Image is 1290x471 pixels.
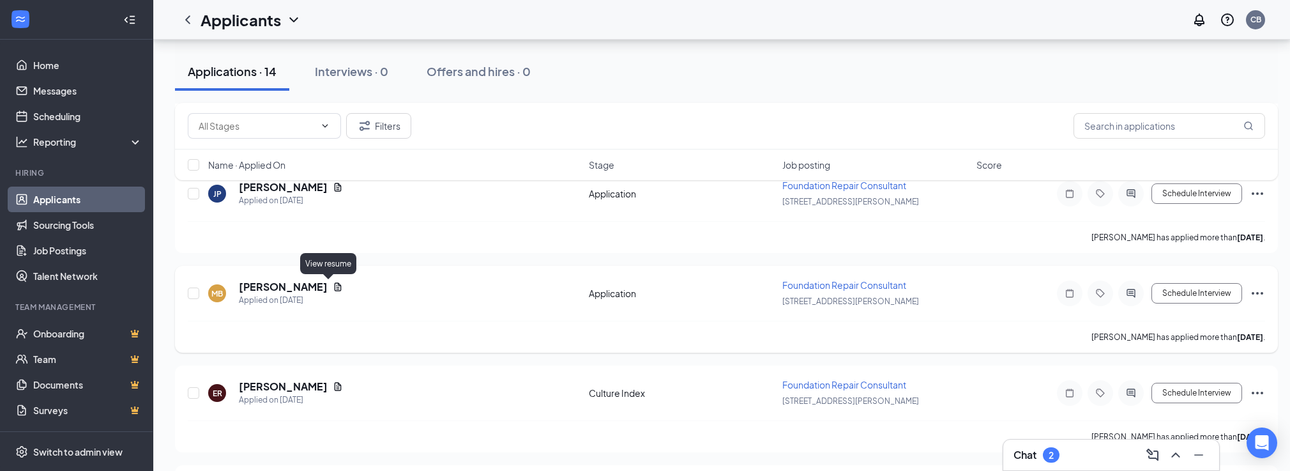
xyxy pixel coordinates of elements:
svg: Document [333,282,343,292]
div: JP [213,189,222,199]
span: Score [976,158,1002,171]
div: Applications · 14 [188,63,277,79]
svg: ChevronDown [286,12,301,27]
svg: ChevronDown [320,121,330,131]
div: Applied on [DATE] [239,194,343,207]
p: [PERSON_NAME] has applied more than . [1091,232,1265,243]
button: ChevronUp [1165,445,1186,465]
svg: Settings [15,445,28,458]
input: All Stages [199,119,315,133]
svg: WorkstreamLogo [14,13,27,26]
svg: Collapse [123,13,136,26]
button: Minimize [1188,445,1209,465]
div: Hiring [15,167,140,178]
button: ComposeMessage [1142,445,1163,465]
button: Schedule Interview [1151,383,1242,403]
button: Schedule Interview [1151,183,1242,204]
button: Schedule Interview [1151,283,1242,304]
svg: Filter [357,118,372,134]
svg: Notifications [1192,12,1207,27]
div: Switch to admin view [33,445,123,458]
span: Foundation Repair Consultant [782,279,906,291]
span: [STREET_ADDRESS][PERSON_NAME] [782,297,919,306]
h5: [PERSON_NAME] [239,280,328,294]
h1: Applicants [201,9,281,31]
b: [DATE] [1237,332,1263,342]
a: SurveysCrown [33,398,142,423]
div: MB [211,288,223,299]
a: Job Postings [33,238,142,263]
button: Filter Filters [346,113,411,139]
svg: Ellipses [1250,286,1265,301]
svg: Minimize [1191,447,1206,463]
svg: Note [1062,288,1077,298]
div: Interviews · 0 [315,63,388,79]
svg: Ellipses [1250,186,1265,201]
div: CB [1250,14,1261,25]
div: Team Management [15,302,140,313]
span: [STREET_ADDRESS][PERSON_NAME] [782,197,919,206]
a: Messages [33,78,142,104]
div: Culture Index [589,387,775,399]
svg: ActiveChat [1123,288,1139,298]
div: Open Intercom Messenger [1247,428,1277,458]
svg: Analysis [15,135,28,148]
div: Applied on [DATE] [239,294,343,307]
div: Reporting [33,135,143,148]
svg: ComposeMessage [1145,447,1160,463]
input: Search in applications [1074,113,1265,139]
a: TeamCrown [33,346,142,372]
svg: ChevronLeft [180,12,195,27]
a: Talent Network [33,263,142,289]
svg: Ellipses [1250,385,1265,401]
span: Job posting [782,158,830,171]
svg: ActiveChat [1123,388,1139,398]
svg: Tag [1093,189,1108,199]
svg: Tag [1093,288,1108,298]
span: Foundation Repair Consultant [782,379,906,390]
b: [DATE] [1237,432,1263,442]
b: [DATE] [1237,233,1263,242]
a: Sourcing Tools [33,212,142,238]
svg: Note [1062,388,1077,398]
svg: ActiveChat [1123,189,1139,199]
svg: ChevronUp [1168,447,1183,463]
span: Stage [589,158,614,171]
a: OnboardingCrown [33,321,142,346]
div: Application [589,187,775,200]
p: [PERSON_NAME] has applied more than . [1091,332,1265,343]
div: Application [589,287,775,300]
span: [STREET_ADDRESS][PERSON_NAME] [782,396,919,406]
h3: Chat [1013,448,1036,462]
h5: [PERSON_NAME] [239,380,328,394]
a: DocumentsCrown [33,372,142,398]
svg: Tag [1093,388,1108,398]
div: View resume [300,253,356,274]
div: 2 [1049,450,1054,461]
svg: Note [1062,189,1077,199]
div: Offers and hires · 0 [427,63,531,79]
a: Scheduling [33,104,142,129]
p: [PERSON_NAME] has applied more than . [1091,431,1265,442]
a: Home [33,52,142,78]
div: Applied on [DATE] [239,394,343,406]
a: Applicants [33,187,142,212]
svg: MagnifyingGlass [1243,121,1254,131]
svg: QuestionInfo [1220,12,1235,27]
span: Name · Applied On [208,158,285,171]
div: ER [213,388,222,399]
svg: Document [333,382,343,392]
